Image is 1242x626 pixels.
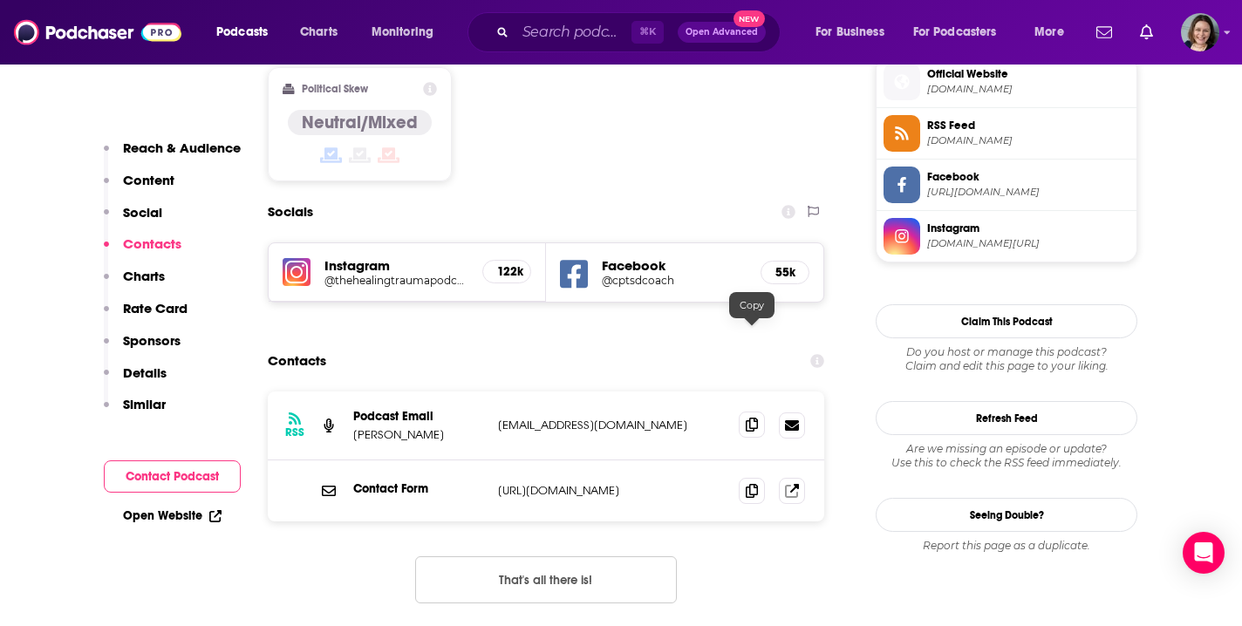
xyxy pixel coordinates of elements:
p: [EMAIL_ADDRESS][DOMAIN_NAME] [498,418,725,432]
button: Reach & Audience [104,139,241,172]
span: For Podcasters [913,20,997,44]
a: Seeing Double? [876,498,1137,532]
span: RSS Feed [927,118,1129,133]
button: Rate Card [104,300,188,332]
a: Official Website[DOMAIN_NAME] [884,64,1129,100]
img: User Profile [1181,13,1219,51]
span: New [734,10,765,27]
button: Open AdvancedNew [678,22,766,43]
p: Rate Card [123,300,188,316]
span: Do you host or manage this podcast? [876,345,1137,359]
button: open menu [902,18,1022,46]
span: Open Advanced [686,28,758,37]
button: Show profile menu [1181,13,1219,51]
img: iconImage [283,258,310,286]
div: Copy [729,292,775,318]
button: Charts [104,268,165,300]
button: open menu [1022,18,1086,46]
p: Contact Form [353,481,484,496]
span: Official Website [927,66,1129,82]
button: Contact Podcast [104,460,241,493]
p: Sponsors [123,332,181,349]
button: Details [104,364,167,397]
span: Podcasts [216,20,268,44]
h5: 55k [775,265,795,280]
p: Charts [123,268,165,284]
button: Claim This Podcast [876,304,1137,338]
div: Claim and edit this page to your liking. [876,345,1137,373]
a: Show notifications dropdown [1089,17,1119,47]
p: Reach & Audience [123,139,241,156]
div: Open Intercom Messenger [1183,532,1225,574]
button: open menu [204,18,290,46]
span: https://www.facebook.com/cptsdcoach [927,186,1129,199]
p: Details [123,364,167,381]
p: Podcast Email [353,409,484,424]
div: Are we missing an episode or update? Use this to check the RSS feed immediately. [876,442,1137,470]
input: Search podcasts, credits, & more... [515,18,631,46]
p: Social [123,204,162,221]
div: Search podcasts, credits, & more... [484,12,797,52]
span: Facebook [927,169,1129,185]
h3: RSS [285,425,304,439]
h2: Socials [268,195,313,228]
p: Contacts [123,235,181,252]
h5: Facebook [602,257,747,274]
button: Content [104,172,174,204]
a: Facebook[URL][DOMAIN_NAME] [884,167,1129,203]
span: feeds.redcircle.com [927,134,1129,147]
p: Content [123,172,174,188]
a: Charts [289,18,348,46]
span: Instagram [927,221,1129,236]
button: Contacts [104,235,181,268]
img: Podchaser - Follow, Share and Rate Podcasts [14,16,181,49]
span: Monitoring [372,20,433,44]
button: Sponsors [104,332,181,364]
h2: Contacts [268,344,326,378]
a: @thehealingtraumapodcast [324,274,468,287]
div: Report this page as a duplicate. [876,539,1137,553]
p: [URL][DOMAIN_NAME] [498,483,725,498]
a: Show notifications dropdown [1133,17,1160,47]
h4: Neutral/Mixed [302,112,418,133]
h2: Political Skew [302,83,368,95]
a: RSS Feed[DOMAIN_NAME] [884,115,1129,152]
a: @cptsdcoach [602,274,747,287]
button: Refresh Feed [876,401,1137,435]
button: Social [104,204,162,236]
span: Charts [300,20,338,44]
span: More [1034,20,1064,44]
p: Similar [123,396,166,412]
button: open menu [359,18,456,46]
span: redcircle.com [927,83,1129,96]
a: Instagram[DOMAIN_NAME][URL] [884,218,1129,255]
p: [PERSON_NAME] [353,427,484,442]
a: Open Website [123,508,222,523]
h5: 122k [497,264,516,279]
span: instagram.com/thehealingtraumapodcast [927,237,1129,250]
span: For Business [815,20,884,44]
span: Logged in as micglogovac [1181,13,1219,51]
button: Similar [104,396,166,428]
button: open menu [803,18,906,46]
h5: Instagram [324,257,468,274]
button: Nothing here. [415,556,677,603]
span: ⌘ K [631,21,664,44]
